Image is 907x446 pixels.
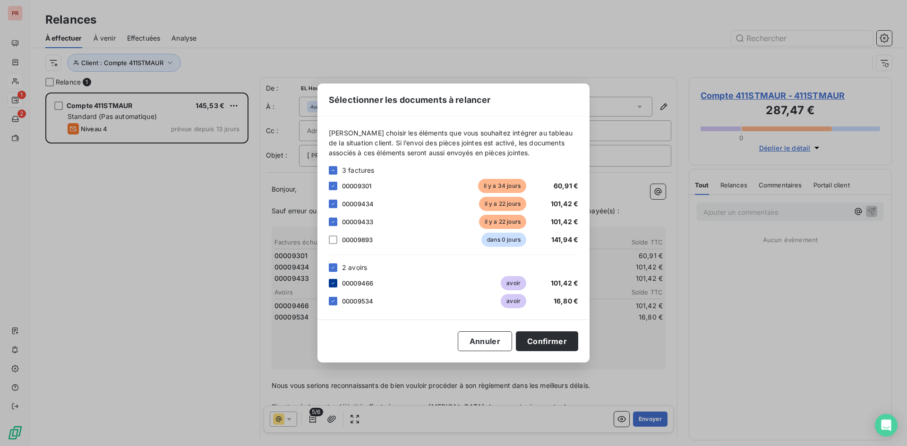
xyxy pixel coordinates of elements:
[458,331,512,351] button: Annuler
[554,182,578,190] span: 60,91 €
[329,128,578,158] span: [PERSON_NAME] choisir les éléments que vous souhaitez intégrer au tableau de la situation client....
[342,218,373,226] span: 00009433
[551,218,578,226] span: 101,42 €
[551,200,578,208] span: 101,42 €
[342,200,374,208] span: 00009434
[516,331,578,351] button: Confirmer
[342,297,373,305] span: 00009534
[342,262,367,272] span: 2 avoirs
[554,297,578,305] span: 16,80 €
[481,233,526,247] span: dans 0 jours
[479,197,526,211] span: il y a 22 jours
[342,236,373,244] span: 00009893
[501,294,526,308] span: avoir
[342,182,371,190] span: 00009301
[342,165,375,175] span: 3 factures
[342,279,373,287] span: 00009466
[329,93,491,106] span: Sélectionner les documents à relancer
[551,236,578,244] span: 141,94 €
[875,414,898,437] div: Open Intercom Messenger
[551,279,578,287] span: 101,42 €
[501,276,526,290] span: avoir
[478,179,526,193] span: il y a 34 jours
[479,215,526,229] span: il y a 22 jours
